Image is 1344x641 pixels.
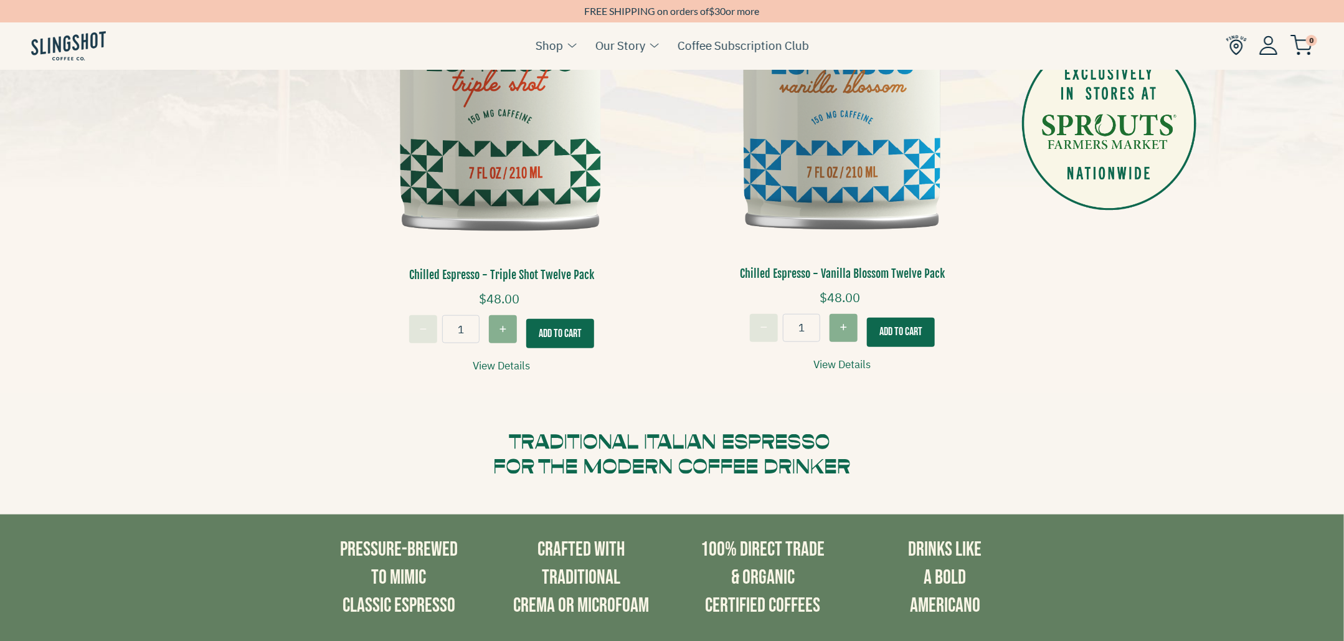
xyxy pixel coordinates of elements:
[783,314,820,342] input: quantity
[678,36,809,55] a: Coffee Subscription Club
[814,356,871,373] a: View Details
[681,536,845,620] h3: 100% DIRECT TRADE & ORGANIC CERTIFIED COFFEES
[681,288,1003,314] div: $48.00
[1226,35,1247,55] img: Find Us
[317,536,481,620] h3: PRESSURE-BREWED TO MIMIC CLASSIC ESPRESSO
[499,536,663,620] h3: CRAFTED WITH TRADITIONAL CREMA OR MICROFOAM
[681,266,1003,282] h3: Chilled Espresso - Vanilla Blossom Twelve Pack
[341,289,663,315] div: $48.00
[867,318,935,347] button: Add To Cart
[1022,36,1196,211] img: sprouts.png__PID:88e3b6b0-1573-45e7-85ce-9606921f4b90
[1306,35,1317,46] span: 0
[595,36,645,55] a: Our Story
[489,315,517,343] button: Increase quantity for Chilled Espresso - Triple Shot Twelve Pack
[1290,35,1313,55] img: cart
[495,434,850,475] img: traditional.svg__PID:2464ae41-3047-4ba2-9c93-a7620afc7e26
[864,536,1028,620] h3: DRINKS LIKE A BOLD AMERICANO
[715,5,726,17] span: 30
[473,358,531,374] a: View Details
[341,267,663,283] h3: Chilled Espresso - Triple Shot Twelve Pack
[442,315,480,343] input: quantity
[709,5,715,17] span: $
[1259,36,1278,55] img: Account
[1290,38,1313,53] a: 0
[830,314,858,342] button: Increase quantity for Chilled Espresso - Vanilla Blossom Twelve Pack
[526,319,594,348] button: Add To Cart
[536,36,563,55] a: Shop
